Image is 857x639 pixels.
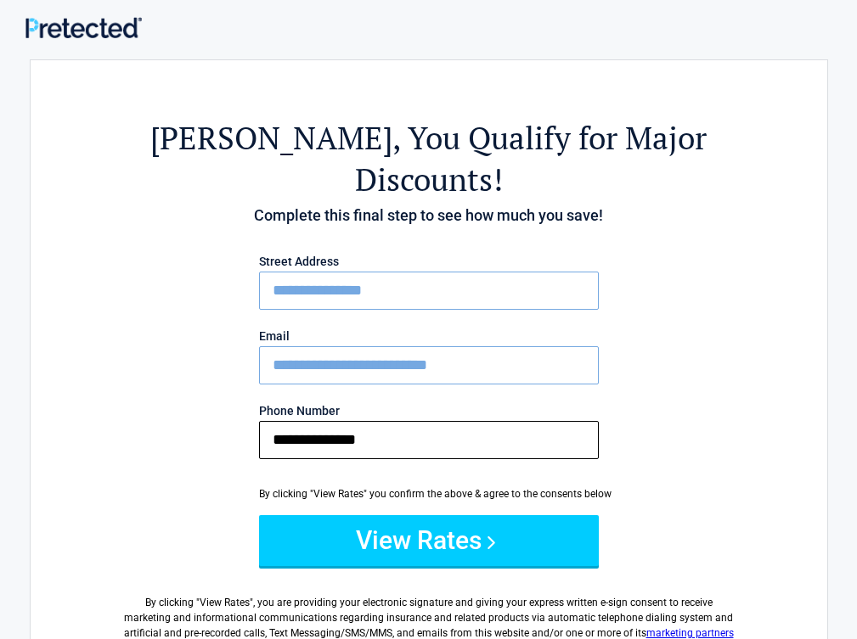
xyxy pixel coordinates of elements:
label: Street Address [259,255,599,267]
button: View Rates [259,515,599,566]
div: By clicking "View Rates" you confirm the above & agree to the consents below [259,486,599,502]
img: Main Logo [25,17,142,38]
h2: , You Qualify for Major Discounts! [124,117,734,200]
label: Email [259,330,599,342]
h4: Complete this final step to see how much you save! [124,205,734,227]
label: Phone Number [259,405,599,417]
span: View Rates [200,597,250,608]
span: [PERSON_NAME] [150,117,392,159]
